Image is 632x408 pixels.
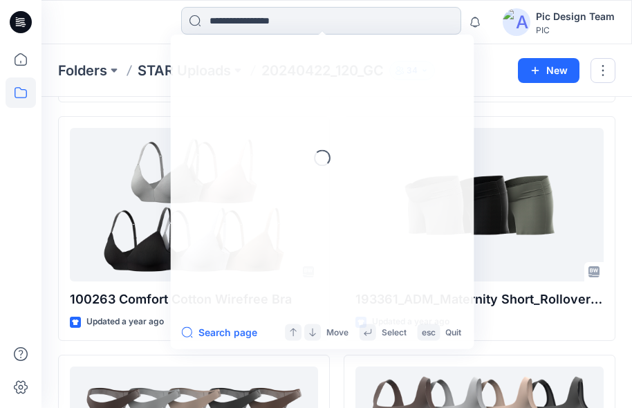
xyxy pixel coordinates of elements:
a: 100263 Comfort Cotton Wirefree Bra [70,128,318,281]
button: New [518,58,579,83]
p: Updated a year ago [86,315,164,329]
div: PIC [536,25,615,35]
p: esc [422,325,436,339]
p: Select [382,325,407,339]
img: avatar [503,8,530,36]
p: 193361_ADM_Maternity Short_Rollover_V7 [355,290,604,309]
div: Pic Design Team [536,8,615,25]
a: STAR Uploads [138,61,231,80]
a: Folders [58,61,107,80]
p: Quit [445,325,461,339]
button: Search page [182,324,258,341]
p: Move [326,325,348,339]
p: 100263 Comfort Cotton Wirefree Bra [70,290,318,309]
a: 193361_ADM_Maternity Short_Rollover_V7 [355,128,604,281]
